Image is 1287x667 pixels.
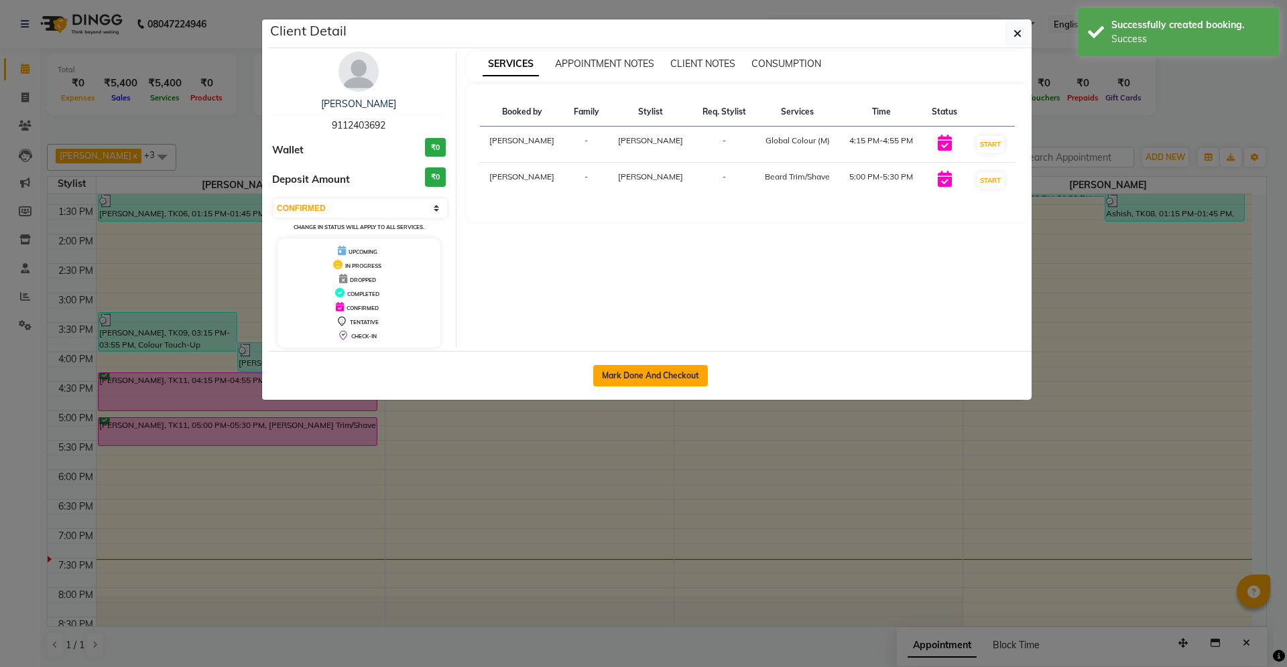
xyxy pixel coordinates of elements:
td: - [564,127,608,163]
th: Time [839,98,923,127]
span: TENTATIVE [350,319,379,325]
span: Deposit Amount [272,172,350,188]
span: COMPLETED [347,291,379,297]
span: CLIENT NOTES [670,58,735,70]
span: CHECK-IN [351,333,377,340]
a: [PERSON_NAME] [321,98,396,110]
span: Wallet [272,143,304,158]
th: Req. Stylist [693,98,755,127]
td: [PERSON_NAME] [480,127,565,163]
span: 9112403692 [332,119,385,131]
td: [PERSON_NAME] [480,163,565,199]
button: Mark Done And Checkout [593,365,708,386]
button: START [977,172,1004,189]
span: CONSUMPTION [751,58,821,70]
span: DROPPED [350,277,376,283]
img: avatar [339,52,379,92]
span: CONFIRMED [347,305,379,311]
td: - [564,163,608,199]
th: Family [564,98,608,127]
span: [PERSON_NAME] [618,171,683,181]
span: UPCOMING [349,248,377,255]
td: - [693,163,755,199]
th: Status [923,98,967,127]
span: [PERSON_NAME] [618,135,683,145]
div: Global Colour (M) [763,135,832,147]
small: Change in status will apply to all services. [294,224,424,230]
span: SERVICES [483,52,539,76]
td: - [693,127,755,163]
th: Stylist [608,98,693,127]
h5: Client Detail [270,21,347,41]
button: START [977,136,1004,153]
th: Services [755,98,840,127]
h3: ₹0 [425,167,446,187]
div: Beard Trim/Shave [763,171,832,183]
td: 4:15 PM-4:55 PM [839,127,923,163]
td: 5:00 PM-5:30 PM [839,163,923,199]
h3: ₹0 [425,138,446,157]
th: Booked by [480,98,565,127]
div: Successfully created booking. [1111,18,1269,32]
span: APPOINTMENT NOTES [555,58,654,70]
span: IN PROGRESS [345,263,381,269]
div: Success [1111,32,1269,46]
